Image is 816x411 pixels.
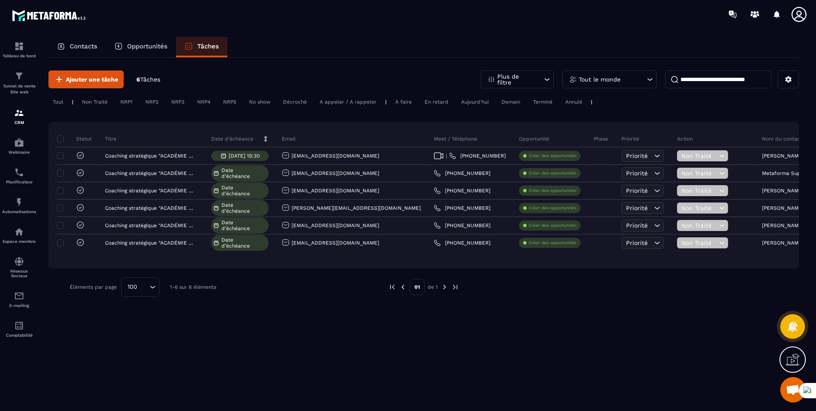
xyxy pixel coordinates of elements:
[762,135,802,142] p: Nom du contact
[127,42,167,50] p: Opportunités
[428,284,438,290] p: de 1
[434,170,490,177] a: [PHONE_NUMBER]
[497,73,535,85] p: Plus de filtre
[579,76,620,82] p: Tout le monde
[14,291,24,301] img: email
[681,187,717,194] span: Non Traité
[677,135,693,142] p: Action
[48,70,124,88] button: Ajouter une tâche
[2,314,36,344] a: accountantaccountantComptabilité
[229,153,260,159] p: [DATE] 15:30
[529,222,576,228] p: Créer des opportunités
[105,135,116,142] p: Titre
[762,240,804,246] p: [PERSON_NAME]
[245,97,275,107] div: No show
[14,227,24,237] img: automations
[2,83,36,95] p: Tunnel de vente Site web
[105,170,196,176] p: Coaching stratégique "ACADÉMIE RÉSURGENCE"
[434,187,490,194] a: [PHONE_NUMBER]
[2,35,36,65] a: formationformationTableau de bord
[2,101,36,131] a: formationformationCRM
[529,170,576,176] p: Créer des opportunités
[441,283,448,291] img: next
[434,135,477,142] p: Meet / Téléphone
[434,205,490,211] a: [PHONE_NUMBER]
[279,97,311,107] div: Décroché
[105,153,196,159] p: Coaching stratégique "ACADÉMIE RÉSURGENCE"
[2,65,36,101] a: formationformationTunnel de vente Site web
[14,71,24,81] img: formation
[136,76,160,84] p: 6
[621,135,639,142] p: Priorité
[14,138,24,148] img: automations
[385,99,387,105] p: |
[221,167,266,179] span: Date d’échéance
[2,220,36,250] a: automationsautomationsEspace membre
[221,237,266,249] span: Date d’échéance
[140,76,160,83] span: Tâches
[221,202,266,214] span: Date d’échéance
[626,222,648,229] span: Priorité
[2,333,36,338] p: Comptabilité
[48,97,68,107] div: Tout
[78,97,112,107] div: Non Traité
[626,170,648,177] span: Priorité
[2,120,36,125] p: CRM
[2,180,36,184] p: Planificateur
[72,99,74,105] p: |
[529,153,576,159] p: Créer des opportunités
[529,240,576,246] p: Créer des opportunités
[681,222,717,229] span: Non Traité
[2,191,36,220] a: automationsautomationsAutomatisations
[780,377,806,403] div: Mở cuộc trò chuyện
[219,97,241,107] div: NRP5
[561,97,586,107] div: Annulé
[626,152,648,159] span: Priorité
[681,239,717,246] span: Non Traité
[14,167,24,177] img: scheduler
[70,42,97,50] p: Contacts
[2,269,36,278] p: Réseaux Sociaux
[388,283,396,291] img: prev
[529,205,576,211] p: Créer des opportunités
[399,283,407,291] img: prev
[529,97,557,107] div: Terminé
[140,282,147,292] input: Search for option
[193,97,215,107] div: NRP4
[14,41,24,51] img: formation
[410,279,425,295] p: 01
[106,37,176,57] a: Opportunités
[14,108,24,118] img: formation
[70,284,117,290] p: Éléments par page
[121,277,159,297] div: Search for option
[2,53,36,58] p: Tableau de bord
[2,239,36,244] p: Espace membre
[420,97,453,107] div: En retard
[2,250,36,284] a: social-networksocial-networkRéseaux Sociaux
[14,321,24,331] img: accountant
[519,135,549,142] p: Opportunité
[529,188,576,194] p: Créer des opportunités
[626,239,648,246] span: Priorité
[681,205,717,211] span: Non Traité
[48,37,106,57] a: Contacts
[105,222,196,228] p: Coaching stratégique "ACADÉMIE RÉSURGENCE"
[391,97,416,107] div: À faire
[2,150,36,155] p: Webinaire
[66,75,118,84] span: Ajouter une tâche
[626,187,648,194] span: Priorité
[626,205,648,211] span: Priorité
[434,239,490,246] a: [PHONE_NUMBER]
[762,222,813,228] p: [PERSON_NAME] ma
[457,97,493,107] div: Aujourd'hui
[449,152,506,159] a: [PHONE_NUMBER]
[116,97,137,107] div: NRP1
[14,197,24,207] img: automations
[762,153,804,159] p: [PERSON_NAME]
[59,135,92,142] p: Statut
[446,153,447,159] span: |
[105,240,196,246] p: Coaching stratégique "ACADÉMIE RÉSURGENCE"
[170,284,216,290] p: 1-6 sur 6 éléments
[221,185,266,197] span: Date d’échéance
[2,284,36,314] a: emailemailE-mailing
